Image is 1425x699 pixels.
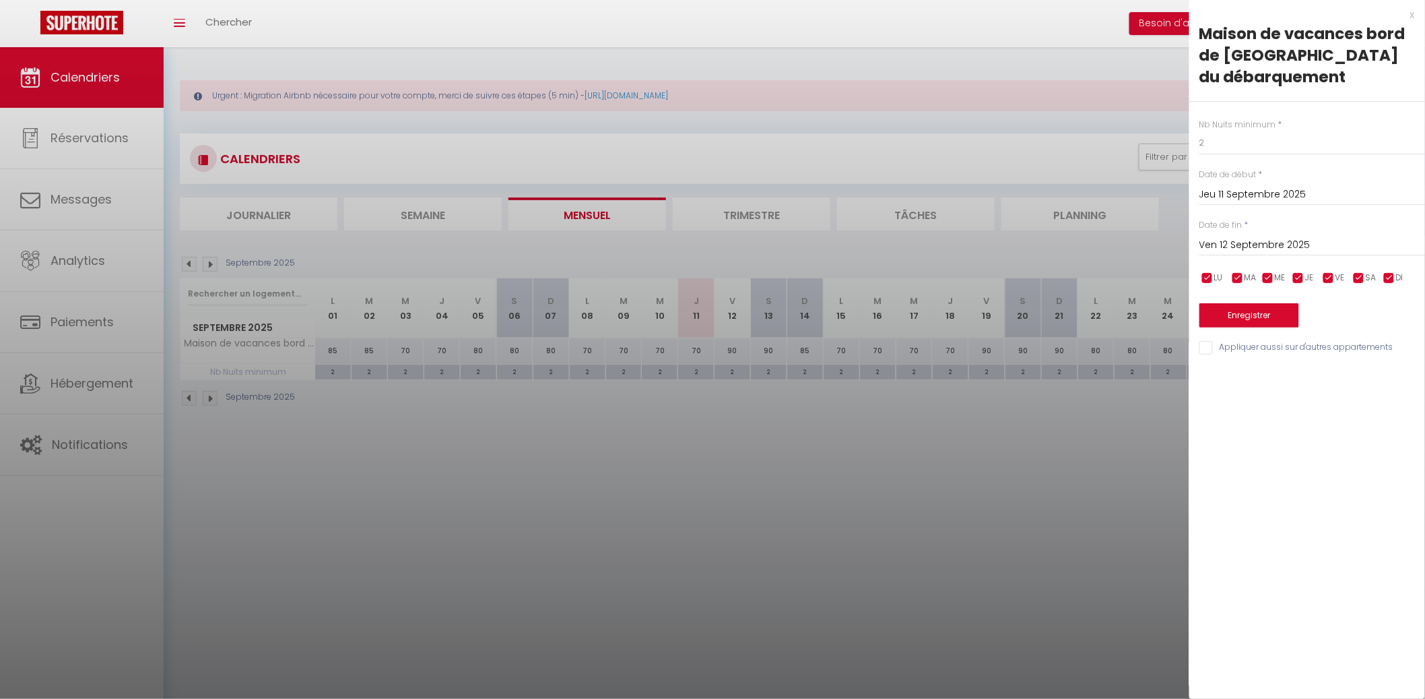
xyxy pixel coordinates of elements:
span: SA [1366,272,1377,284]
span: ME [1275,272,1286,284]
span: VE [1335,272,1345,284]
span: DI [1396,272,1403,284]
span: MA [1245,272,1257,284]
span: JE [1305,272,1314,284]
div: Maison de vacances bord de [GEOGRAPHIC_DATA] du débarquement [1199,23,1415,88]
label: Date de fin [1199,219,1242,232]
button: Enregistrer [1199,303,1299,328]
label: Nb Nuits minimum [1199,119,1276,131]
button: Ouvrir le widget de chat LiveChat [11,5,51,46]
div: x [1189,7,1415,23]
label: Date de début [1199,169,1257,181]
span: LU [1214,272,1223,284]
